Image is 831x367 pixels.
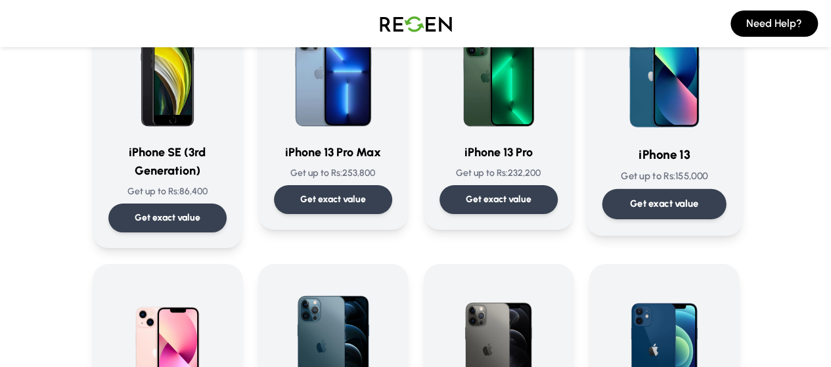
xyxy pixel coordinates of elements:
[602,1,726,134] img: iPhone 13
[108,7,227,133] img: iPhone SE (3rd Generation)
[439,143,558,162] h3: iPhone 13 Pro
[602,169,726,183] p: Get up to Rs: 155,000
[439,7,558,133] img: iPhone 13 Pro
[730,11,818,37] button: Need Help?
[274,7,392,133] img: iPhone 13 Pro Max
[439,167,558,180] p: Get up to Rs: 232,200
[602,145,726,164] h3: iPhone 13
[300,193,366,206] p: Get exact value
[370,5,462,42] img: Logo
[274,167,392,180] p: Get up to Rs: 253,800
[466,193,531,206] p: Get exact value
[629,197,698,211] p: Get exact value
[108,143,227,180] h3: iPhone SE (3rd Generation)
[108,185,227,198] p: Get up to Rs: 86,400
[274,143,392,162] h3: iPhone 13 Pro Max
[135,211,200,225] p: Get exact value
